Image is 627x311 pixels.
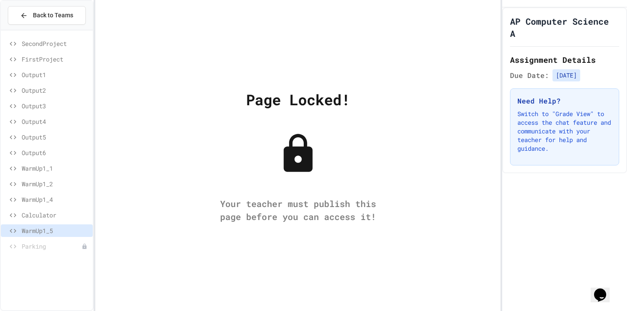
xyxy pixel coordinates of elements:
[517,96,612,106] h3: Need Help?
[22,179,89,188] span: WarmUp1_2
[22,101,89,110] span: Output3
[22,242,81,251] span: Parking
[81,243,88,249] div: Unpublished
[22,39,89,48] span: SecondProject
[22,70,89,79] span: Output1
[510,54,619,66] h2: Assignment Details
[211,197,385,223] div: Your teacher must publish this page before you can access it!
[22,164,89,173] span: WarmUp1_1
[22,86,89,95] span: Output2
[22,195,89,204] span: WarmUp1_4
[510,15,619,39] h1: AP Computer Science A
[22,117,89,126] span: Output4
[552,69,580,81] span: [DATE]
[33,11,73,20] span: Back to Teams
[510,70,549,81] span: Due Date:
[22,55,89,64] span: FirstProject
[22,211,89,220] span: Calculator
[246,88,350,110] div: Page Locked!
[517,110,612,153] p: Switch to "Grade View" to access the chat feature and communicate with your teacher for help and ...
[22,148,89,157] span: Output6
[22,226,89,235] span: WarmUp1_5
[591,276,618,302] iframe: chat widget
[22,133,89,142] span: Output5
